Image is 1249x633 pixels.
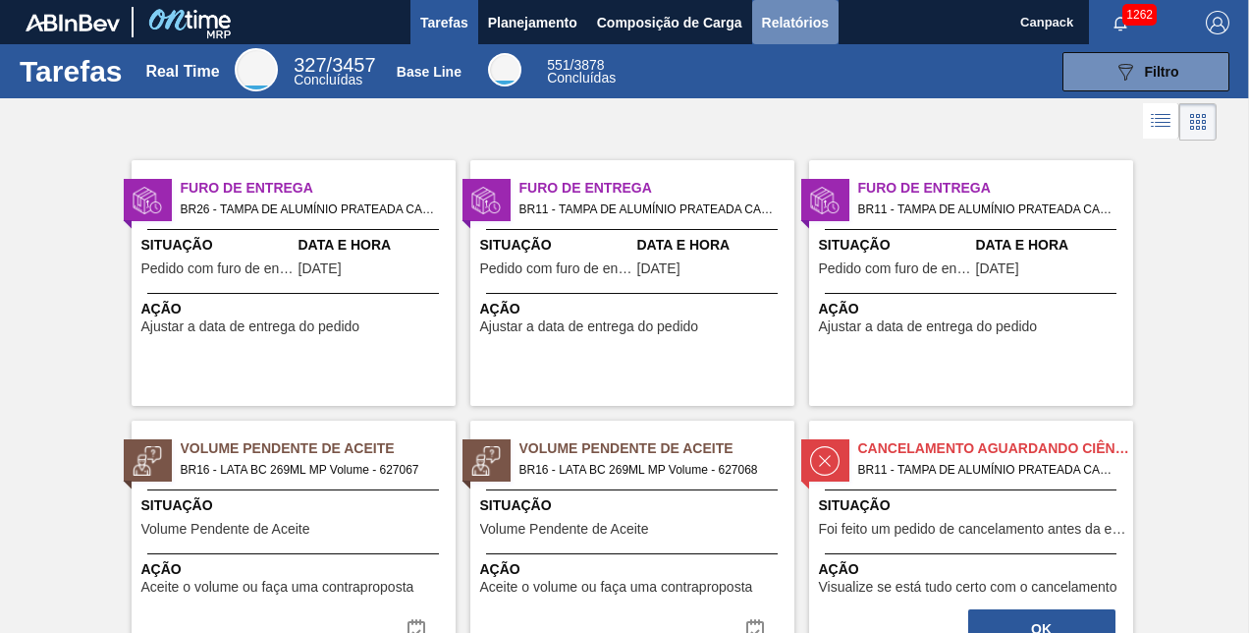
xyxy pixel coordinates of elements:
span: Ação [141,299,451,319]
button: Notificações [1089,9,1152,36]
span: Furo de Entrega [181,178,456,199]
span: Volume Pendente de Aceite [519,438,794,459]
span: Foi feito um pedido de cancelamento antes da etapa de aguardando faturamento [819,522,1128,537]
span: Furo de Entrega [519,178,794,199]
img: status [810,446,840,476]
div: Visão em Cards [1179,103,1217,141]
span: Situação [480,235,632,256]
span: 01/10/2025, [637,261,680,276]
div: Base Line [488,53,521,86]
span: Situação [819,235,971,256]
span: Composição de Carga [597,11,742,34]
span: BR11 - TAMPA DE ALUMÍNIO PRATEADA CANPACK CDL Pedido - 2037113 [858,199,1117,220]
span: Ajustar a data de entrega do pedido [141,319,360,334]
img: status [810,186,840,215]
span: / 3878 [547,57,604,73]
div: Real Time [145,63,219,81]
span: Pedido com furo de entrega [819,261,971,276]
span: BR16 - LATA BC 269ML MP Volume - 627067 [181,459,440,481]
img: Logout [1206,11,1229,34]
span: Aceite o volume ou faça uma contraproposta [141,580,414,595]
span: BR16 - LATA BC 269ML MP Volume - 627068 [519,459,779,481]
span: Ajustar a data de entrega do pedido [819,319,1038,334]
span: Volume Pendente de Aceite [480,522,649,537]
h1: Tarefas [20,60,123,83]
span: Situação [141,495,451,516]
span: Volume Pendente de Aceite [181,438,456,459]
span: BR11 - TAMPA DE ALUMÍNIO PRATEADA CANPACK CDL Pedido - 2037112 [519,199,779,220]
span: Ajustar a data de entrega do pedido [480,319,699,334]
span: Ação [480,299,789,319]
img: status [471,446,501,476]
span: Data e Hora [299,235,451,256]
span: Ação [141,559,451,580]
span: Filtro [1145,64,1179,80]
span: Ação [480,559,789,580]
img: status [133,186,162,215]
span: Aceite o volume ou faça uma contraproposta [480,580,753,595]
span: Situação [141,235,294,256]
span: Pedido com furo de entrega [480,261,632,276]
span: 327 [294,54,326,76]
span: 1262 [1122,4,1157,26]
div: Base Line [547,59,616,85]
span: BR26 - TAMPA DE ALUMÍNIO PRATEADA CANPACK CDL Pedido - 2037072 [181,199,440,220]
span: Tarefas [420,11,468,34]
div: Visão em Lista [1143,103,1179,141]
span: Ação [819,559,1128,580]
span: Concluídas [547,70,616,86]
img: status [471,186,501,215]
span: Volume Pendente de Aceite [141,522,310,537]
div: Real Time [235,48,278,91]
span: 01/10/2025, [976,261,1019,276]
span: 01/10/2025, [299,261,342,276]
span: BR11 - TAMPA DE ALUMÍNIO PRATEADA CANPACK CDL Pedido - 812812 [858,459,1117,481]
span: Ação [819,299,1128,319]
span: Cancelamento aguardando ciência [858,438,1133,459]
span: 551 [547,57,570,73]
span: Data e Hora [637,235,789,256]
span: Relatórios [762,11,829,34]
span: / 3457 [294,54,375,76]
span: Furo de Entrega [858,178,1133,199]
span: Pedido com furo de entrega [141,261,294,276]
span: Situação [480,495,789,516]
span: Situação [819,495,1128,516]
span: Planejamento [488,11,577,34]
div: Base Line [397,64,462,80]
div: Real Time [294,57,375,86]
img: status [133,446,162,476]
span: Concluídas [294,72,362,87]
span: Visualize se está tudo certo com o cancelamento [819,580,1117,595]
img: TNhmsLtSVTkK8tSr43FrP2fwEKptu5GPRR3wAAAABJRU5ErkJggg== [26,14,120,31]
span: Data e Hora [976,235,1128,256]
button: Filtro [1062,52,1229,91]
